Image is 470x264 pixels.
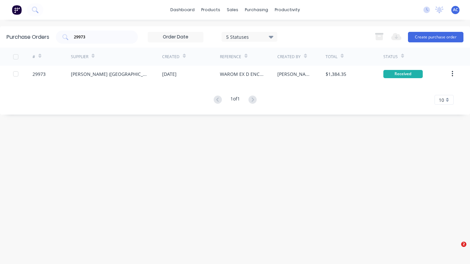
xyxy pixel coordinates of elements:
[453,7,458,13] span: AC
[383,70,423,78] div: Received
[220,71,265,77] div: WAROM EX D ENCLOSURE - KOMATSU
[71,71,149,77] div: [PERSON_NAME] ([GEOGRAPHIC_DATA]) PTY LTD
[242,5,271,15] div: purchasing
[230,95,240,105] div: 1 of 1
[408,32,463,42] button: Create purchase order
[326,71,346,77] div: $1,384.35
[220,54,241,60] div: Reference
[448,242,463,257] iframe: Intercom live chat
[148,32,203,42] input: Order Date
[32,54,35,60] div: #
[224,5,242,15] div: sales
[461,242,466,247] span: 2
[326,54,337,60] div: Total
[277,54,301,60] div: Created By
[32,71,46,77] div: 29973
[439,97,444,103] span: 10
[167,5,198,15] a: dashboard
[226,33,273,40] div: 5 Statuses
[162,71,177,77] div: [DATE]
[383,54,398,60] div: Status
[73,34,128,40] input: Search purchase orders...
[7,33,49,41] div: Purchase Orders
[271,5,303,15] div: productivity
[162,54,180,60] div: Created
[198,5,224,15] div: products
[277,71,312,77] div: [PERSON_NAME]
[71,54,88,60] div: Supplier
[12,5,22,15] img: Factory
